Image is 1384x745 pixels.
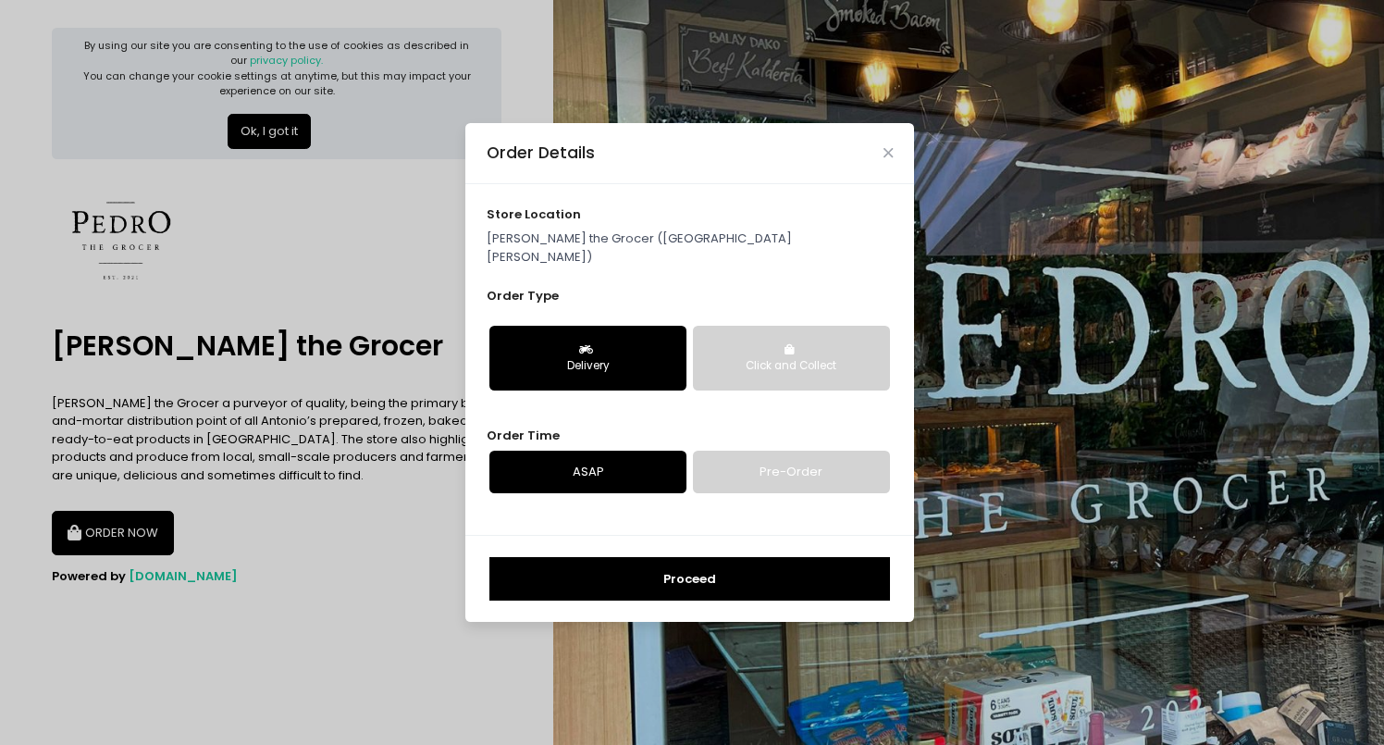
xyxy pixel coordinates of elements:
[489,451,686,493] a: ASAP
[487,230,894,266] p: [PERSON_NAME] the Grocer ([GEOGRAPHIC_DATA][PERSON_NAME])
[487,427,560,444] span: Order Time
[489,326,686,391] button: Delivery
[487,287,559,304] span: Order Type
[706,358,877,375] div: Click and Collect
[693,451,890,493] a: Pre-Order
[489,557,890,602] button: Proceed
[487,141,595,165] div: Order Details
[487,205,581,223] span: store location
[884,148,893,157] button: Close
[502,358,673,375] div: Delivery
[693,326,890,391] button: Click and Collect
